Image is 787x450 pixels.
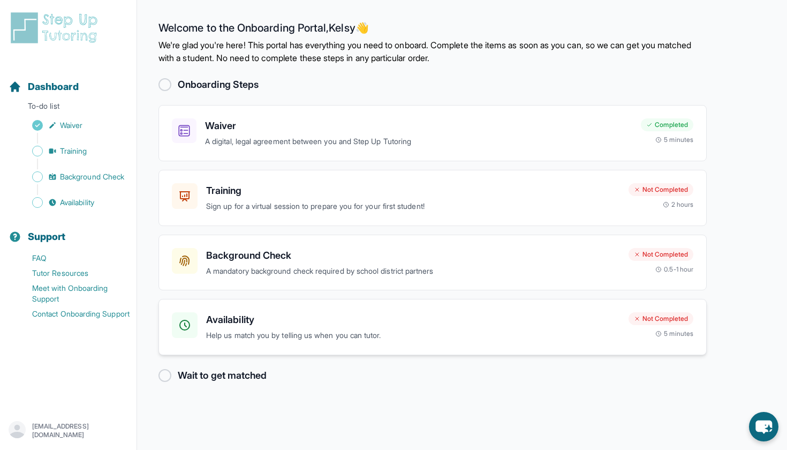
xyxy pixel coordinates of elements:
button: Dashboard [4,62,132,99]
span: Training [60,146,87,156]
a: Waiver [9,118,137,133]
p: A digital, legal agreement between you and Step Up Tutoring [205,136,632,148]
button: Support [4,212,132,249]
div: Not Completed [629,248,693,261]
h3: Training [206,183,620,198]
div: Completed [641,118,693,131]
button: [EMAIL_ADDRESS][DOMAIN_NAME] [9,421,128,440]
div: 5 minutes [655,136,693,144]
span: Support [28,229,66,244]
a: TrainingSign up for a virtual session to prepare you for your first student!Not Completed2 hours [158,170,707,226]
a: Background Check [9,169,137,184]
a: Background CheckA mandatory background check required by school district partnersNot Completed0.5... [158,235,707,291]
p: A mandatory background check required by school district partners [206,265,620,277]
a: Training [9,144,137,159]
a: Availability [9,195,137,210]
div: Not Completed [629,312,693,325]
p: Help us match you by telling us when you can tutor. [206,329,620,342]
h2: Welcome to the Onboarding Portal, Kelsy 👋 [158,21,707,39]
h2: Wait to get matched [178,368,267,383]
a: Dashboard [9,79,79,94]
a: Contact Onboarding Support [9,306,137,321]
button: chat-button [749,412,778,441]
a: FAQ [9,251,137,266]
a: Tutor Resources [9,266,137,281]
a: WaiverA digital, legal agreement between you and Step Up TutoringCompleted5 minutes [158,105,707,161]
div: 0.5-1 hour [655,265,693,274]
img: logo [9,11,104,45]
a: AvailabilityHelp us match you by telling us when you can tutor.Not Completed5 minutes [158,299,707,355]
span: Waiver [60,120,82,131]
p: To-do list [4,101,132,116]
div: Not Completed [629,183,693,196]
span: Dashboard [28,79,79,94]
h3: Waiver [205,118,632,133]
span: Background Check [60,171,124,182]
span: Availability [60,197,94,208]
h3: Background Check [206,248,620,263]
a: Meet with Onboarding Support [9,281,137,306]
h2: Onboarding Steps [178,77,259,92]
p: Sign up for a virtual session to prepare you for your first student! [206,200,620,213]
p: We're glad you're here! This portal has everything you need to onboard. Complete the items as soo... [158,39,707,64]
p: [EMAIL_ADDRESS][DOMAIN_NAME] [32,422,128,439]
div: 5 minutes [655,329,693,338]
h3: Availability [206,312,620,327]
div: 2 hours [663,200,694,209]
